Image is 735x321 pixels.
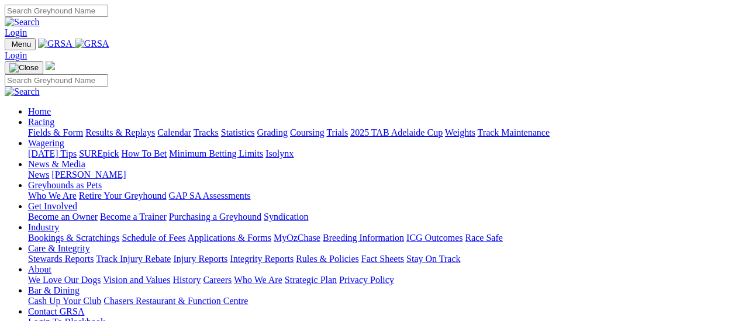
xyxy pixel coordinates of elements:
[28,296,101,306] a: Cash Up Your Club
[406,233,463,243] a: ICG Outcomes
[28,117,54,127] a: Racing
[75,39,109,49] img: GRSA
[361,254,404,264] a: Fact Sheets
[169,212,261,222] a: Purchasing a Greyhound
[28,306,84,316] a: Contact GRSA
[28,264,51,274] a: About
[169,149,263,158] a: Minimum Betting Limits
[51,170,126,180] a: [PERSON_NAME]
[5,61,43,74] button: Toggle navigation
[28,296,730,306] div: Bar & Dining
[38,39,73,49] img: GRSA
[28,106,51,116] a: Home
[445,127,475,137] a: Weights
[230,254,294,264] a: Integrity Reports
[79,149,119,158] a: SUREpick
[28,149,77,158] a: [DATE] Tips
[5,87,40,97] img: Search
[173,254,227,264] a: Injury Reports
[46,61,55,70] img: logo-grsa-white.png
[5,38,36,50] button: Toggle navigation
[122,233,185,243] a: Schedule of Fees
[234,275,282,285] a: Who We Are
[28,180,102,190] a: Greyhounds as Pets
[264,212,308,222] a: Syndication
[203,275,232,285] a: Careers
[323,233,404,243] a: Breeding Information
[274,233,320,243] a: MyOzChase
[28,243,90,253] a: Care & Integrity
[28,233,119,243] a: Bookings & Scratchings
[5,74,108,87] input: Search
[5,27,27,37] a: Login
[28,212,98,222] a: Become an Owner
[28,170,730,180] div: News & Media
[188,233,271,243] a: Applications & Forms
[285,275,337,285] a: Strategic Plan
[478,127,550,137] a: Track Maintenance
[326,127,348,137] a: Trials
[350,127,443,137] a: 2025 TAB Adelaide Cup
[5,17,40,27] img: Search
[12,40,31,49] span: Menu
[28,212,730,222] div: Get Involved
[122,149,167,158] a: How To Bet
[79,191,167,201] a: Retire Your Greyhound
[28,201,77,211] a: Get Involved
[465,233,502,243] a: Race Safe
[296,254,359,264] a: Rules & Policies
[100,212,167,222] a: Become a Trainer
[28,191,730,201] div: Greyhounds as Pets
[9,63,39,73] img: Close
[28,254,730,264] div: Care & Integrity
[103,275,170,285] a: Vision and Values
[28,285,80,295] a: Bar & Dining
[28,127,83,137] a: Fields & Form
[339,275,394,285] a: Privacy Policy
[5,50,27,60] a: Login
[265,149,294,158] a: Isolynx
[28,159,85,169] a: News & Media
[85,127,155,137] a: Results & Replays
[28,127,730,138] div: Racing
[28,191,77,201] a: Who We Are
[28,233,730,243] div: Industry
[169,191,251,201] a: GAP SA Assessments
[157,127,191,137] a: Calendar
[28,275,730,285] div: About
[28,138,64,148] a: Wagering
[194,127,219,137] a: Tracks
[28,275,101,285] a: We Love Our Dogs
[406,254,460,264] a: Stay On Track
[5,5,108,17] input: Search
[221,127,255,137] a: Statistics
[28,222,59,232] a: Industry
[172,275,201,285] a: History
[28,149,730,159] div: Wagering
[28,170,49,180] a: News
[96,254,171,264] a: Track Injury Rebate
[28,254,94,264] a: Stewards Reports
[103,296,248,306] a: Chasers Restaurant & Function Centre
[257,127,288,137] a: Grading
[290,127,325,137] a: Coursing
